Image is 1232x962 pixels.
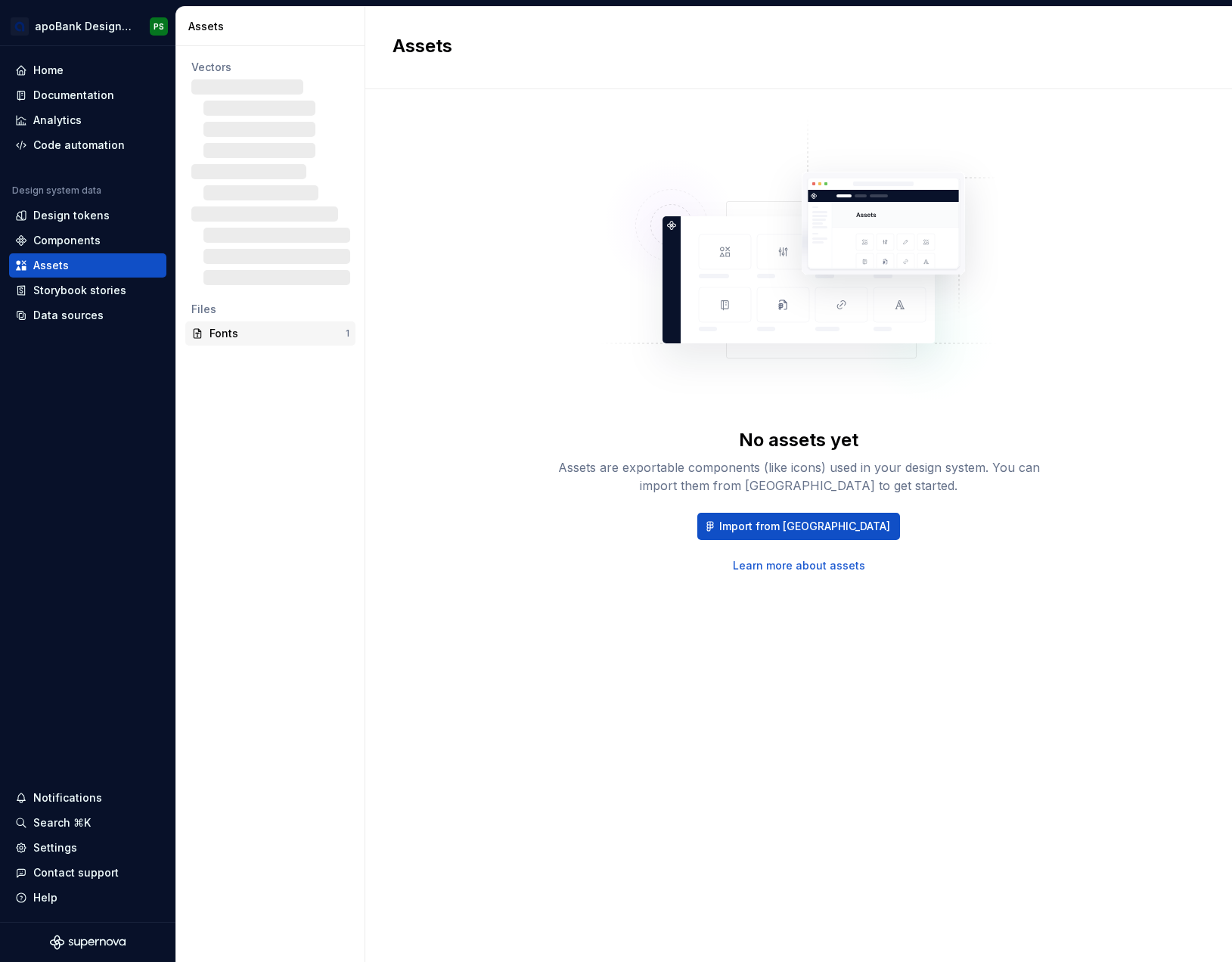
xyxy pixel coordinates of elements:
[9,253,166,278] a: Assets
[9,133,166,157] a: Code automation
[33,840,77,855] div: Settings
[12,185,101,197] div: Design system data
[50,935,126,950] svg: Supernova Logo
[11,17,29,36] img: e2a5b078-0b6a-41b7-8989-d7f554be194d.png
[697,513,900,540] button: Import from [GEOGRAPHIC_DATA]
[33,258,69,273] div: Assets
[33,88,114,103] div: Documentation
[9,278,166,303] a: Storybook stories
[9,303,166,327] a: Data sources
[33,308,104,323] div: Data sources
[33,790,102,805] div: Notifications
[9,861,166,885] button: Contact support
[35,19,132,34] div: apoBank Designsystem
[33,63,64,78] div: Home
[719,519,890,534] span: Import from [GEOGRAPHIC_DATA]
[33,113,82,128] div: Analytics
[191,302,349,317] div: Files
[33,815,91,830] div: Search ⌘K
[557,458,1041,495] div: Assets are exportable components (like icons) used in your design system. You can import them fro...
[191,60,349,75] div: Vectors
[33,208,110,223] div: Design tokens
[393,34,1187,58] h2: Assets
[9,108,166,132] a: Analytics
[346,327,349,340] div: 1
[33,138,125,153] div: Code automation
[209,326,346,341] div: Fonts
[9,786,166,810] button: Notifications
[188,19,358,34] div: Assets
[9,203,166,228] a: Design tokens
[154,20,164,33] div: PS
[33,283,126,298] div: Storybook stories
[9,836,166,860] a: Settings
[9,228,166,253] a: Components
[739,428,858,452] div: No assets yet
[33,865,119,880] div: Contact support
[33,233,101,248] div: Components
[185,321,355,346] a: Fonts1
[733,558,865,573] a: Learn more about assets
[33,890,57,905] div: Help
[9,811,166,835] button: Search ⌘K
[9,83,166,107] a: Documentation
[9,886,166,910] button: Help
[9,58,166,82] a: Home
[3,10,172,42] button: apoBank DesignsystemPS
